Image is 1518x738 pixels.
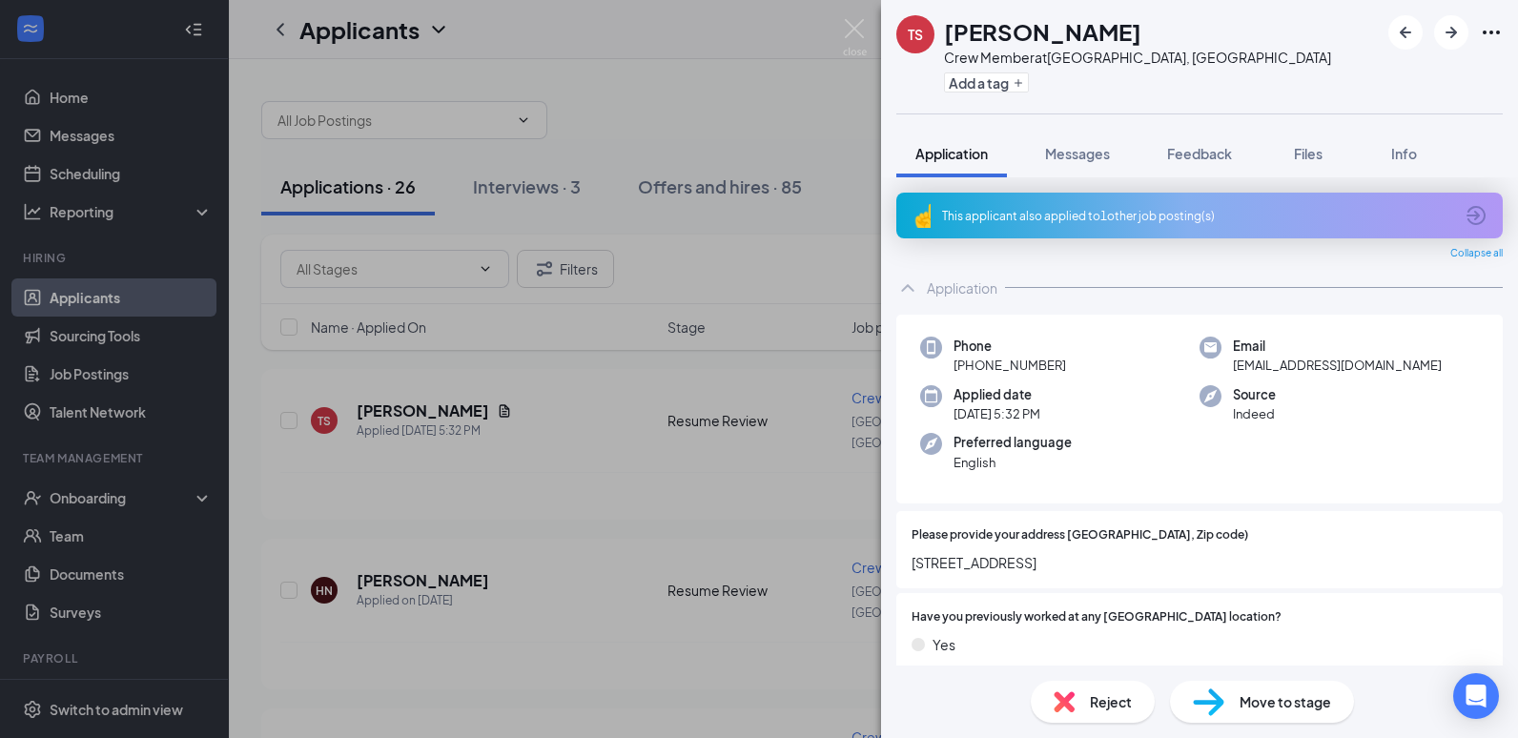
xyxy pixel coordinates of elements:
[927,278,997,297] div: Application
[915,145,988,162] span: Application
[1450,246,1503,261] span: Collapse all
[954,337,1066,356] span: Phone
[912,526,1248,544] span: Please provide your address [GEOGRAPHIC_DATA], Zip code)
[1394,21,1417,44] svg: ArrowLeftNew
[1391,145,1417,162] span: Info
[954,453,1072,472] span: English
[944,15,1141,48] h1: [PERSON_NAME]
[1480,21,1503,44] svg: Ellipses
[1233,337,1442,356] span: Email
[954,356,1066,375] span: [PHONE_NUMBER]
[896,277,919,299] svg: ChevronUp
[1453,673,1499,719] div: Open Intercom Messenger
[1013,77,1024,89] svg: Plus
[954,404,1040,423] span: [DATE] 5:32 PM
[908,25,923,44] div: TS
[933,634,955,655] span: Yes
[1388,15,1423,50] button: ArrowLeftNew
[954,385,1040,404] span: Applied date
[1233,356,1442,375] span: [EMAIL_ADDRESS][DOMAIN_NAME]
[1233,404,1276,423] span: Indeed
[944,48,1331,67] div: Crew Member at [GEOGRAPHIC_DATA], [GEOGRAPHIC_DATA]
[1233,385,1276,404] span: Source
[1167,145,1232,162] span: Feedback
[1045,145,1110,162] span: Messages
[1090,691,1132,712] span: Reject
[1440,21,1463,44] svg: ArrowRight
[1465,204,1487,227] svg: ArrowCircle
[1294,145,1323,162] span: Files
[933,663,951,684] span: No
[944,72,1029,92] button: PlusAdd a tag
[1434,15,1468,50] button: ArrowRight
[1240,691,1331,712] span: Move to stage
[912,552,1487,573] span: [STREET_ADDRESS]
[912,608,1282,626] span: Have you previously worked at any [GEOGRAPHIC_DATA] location?
[942,208,1453,224] div: This applicant also applied to 1 other job posting(s)
[954,433,1072,452] span: Preferred language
